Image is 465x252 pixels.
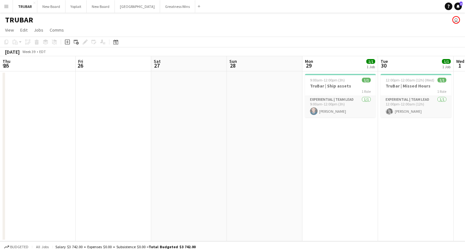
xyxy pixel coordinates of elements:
button: Greatness Wins [160,0,195,13]
span: Mon [305,58,313,64]
span: Sat [154,58,161,64]
h3: TruBar | Ship assets [305,83,376,89]
span: Thu [3,58,10,64]
app-card-role: Experiential | Team Lead1/19:00am-12:00pm (3h)[PERSON_NAME] [305,96,376,117]
button: TRUBAR [13,0,37,13]
span: 1/1 [437,78,446,82]
a: View [3,26,16,34]
a: 3 [454,3,462,10]
span: Tue [381,58,388,64]
span: Comms [50,27,64,33]
span: Wed [456,58,464,64]
div: 1 Job [442,64,450,69]
button: Budgeted [3,243,29,250]
span: 25 [2,62,10,69]
span: Budgeted [10,245,28,249]
a: Comms [47,26,66,34]
button: Yoplait [65,0,87,13]
div: [DATE] [5,49,20,55]
a: Edit [18,26,30,34]
app-card-role: Experiential | Team Lead1/112:00pm-12:00am (12h)[PERSON_NAME] [381,96,451,117]
div: EDT [39,49,46,54]
span: 3 [460,2,462,6]
span: 30 [380,62,388,69]
span: 28 [228,62,237,69]
span: 29 [304,62,313,69]
span: 1/1 [362,78,371,82]
span: 1 Role [437,89,446,94]
span: Fri [78,58,83,64]
div: 1 Job [367,64,375,69]
button: New Board [37,0,65,13]
span: 1 Role [362,89,371,94]
span: 27 [153,62,161,69]
app-job-card: 12:00pm-12:00am (12h) (Wed)1/1TruBar | Missed Hours1 RoleExperiential | Team Lead1/112:00pm-12:00... [381,74,451,117]
div: Salary $3 742.00 + Expenses $0.00 + Subsistence $0.00 = [55,244,195,249]
a: Jobs [31,26,46,34]
span: Edit [20,27,28,33]
span: 26 [77,62,83,69]
app-user-avatar: Jamaal Jemmott [452,16,460,24]
h3: TruBar | Missed Hours [381,83,451,89]
span: Jobs [34,27,43,33]
button: [GEOGRAPHIC_DATA] [115,0,160,13]
button: New Board [87,0,115,13]
span: View [5,27,14,33]
span: Total Budgeted $3 742.00 [149,244,195,249]
span: Week 39 [21,49,37,54]
span: 1/1 [442,59,451,64]
span: 12:00pm-12:00am (12h) (Wed) [386,78,434,82]
span: 1/1 [366,59,375,64]
app-job-card: 9:00am-12:00pm (3h)1/1TruBar | Ship assets1 RoleExperiential | Team Lead1/19:00am-12:00pm (3h)[PE... [305,74,376,117]
span: 9:00am-12:00pm (3h) [310,78,345,82]
span: All jobs [35,244,50,249]
span: Sun [229,58,237,64]
span: 1 [455,62,464,69]
h1: TRUBAR [5,15,33,25]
